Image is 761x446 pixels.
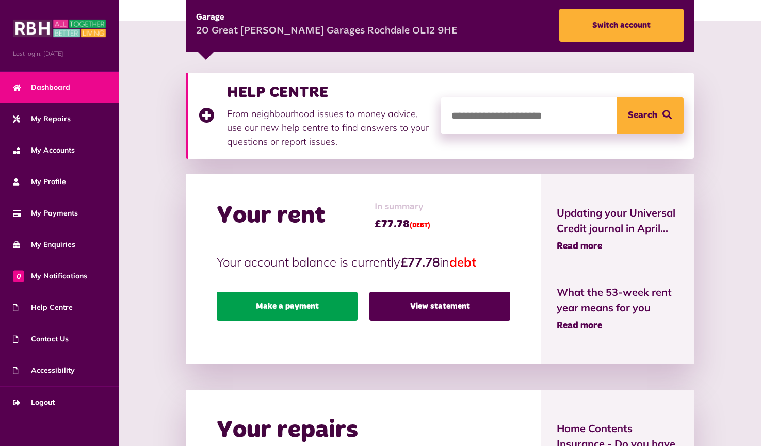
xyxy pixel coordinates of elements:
[227,83,431,102] h3: HELP CENTRE
[217,416,358,445] h2: Your repairs
[13,365,75,376] span: Accessibility
[375,217,430,232] span: £77.78
[557,205,678,254] a: Updating your Universal Credit journal in April... Read more
[557,285,678,333] a: What the 53-week rent year means for you Read more
[217,253,510,271] p: Your account balance is currently in
[196,11,457,24] div: Garage
[217,292,358,321] a: Make a payment
[559,9,684,42] a: Switch account
[13,208,78,219] span: My Payments
[13,270,24,282] span: 0
[557,321,602,331] span: Read more
[227,107,431,148] p: From neighbourhood issues to money advice, use our new help centre to find answers to your questi...
[375,200,430,214] span: In summary
[557,285,678,316] span: What the 53-week rent year means for you
[13,82,70,93] span: Dashboard
[196,24,457,39] div: 20 Great [PERSON_NAME] Garages Rochdale OL12 9HE
[13,113,71,124] span: My Repairs
[369,292,510,321] a: View statement
[13,176,66,187] span: My Profile
[13,302,73,313] span: Help Centre
[557,242,602,251] span: Read more
[449,254,476,270] span: debt
[13,334,69,344] span: Contact Us
[13,239,75,250] span: My Enquiries
[217,201,326,231] h2: Your rent
[628,97,657,134] span: Search
[557,205,678,236] span: Updating your Universal Credit journal in April...
[400,254,440,270] strong: £77.78
[13,49,106,58] span: Last login: [DATE]
[410,223,430,229] span: (DEBT)
[13,397,55,408] span: Logout
[13,145,75,156] span: My Accounts
[617,97,684,134] button: Search
[13,271,87,282] span: My Notifications
[13,18,106,39] img: MyRBH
